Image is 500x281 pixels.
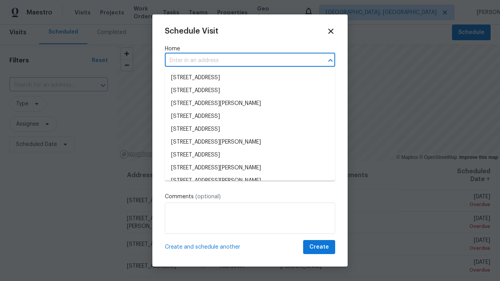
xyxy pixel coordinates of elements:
span: Create [309,242,329,252]
span: (optional) [195,194,221,199]
li: [STREET_ADDRESS] [165,149,335,162]
li: [STREET_ADDRESS] [165,84,335,97]
li: [STREET_ADDRESS] [165,110,335,123]
li: [STREET_ADDRESS] [165,71,335,84]
li: [STREET_ADDRESS][PERSON_NAME] [165,174,335,187]
span: Close [327,27,335,36]
input: Enter in an address [165,55,313,67]
span: Create and schedule another [165,243,240,251]
li: [STREET_ADDRESS][PERSON_NAME] [165,162,335,174]
button: Close [325,55,336,66]
li: [STREET_ADDRESS][PERSON_NAME] [165,136,335,149]
li: [STREET_ADDRESS] [165,123,335,136]
li: [STREET_ADDRESS][PERSON_NAME] [165,97,335,110]
label: Comments [165,193,335,201]
span: Schedule Visit [165,27,218,35]
label: Home [165,45,335,53]
button: Create [303,240,335,254]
